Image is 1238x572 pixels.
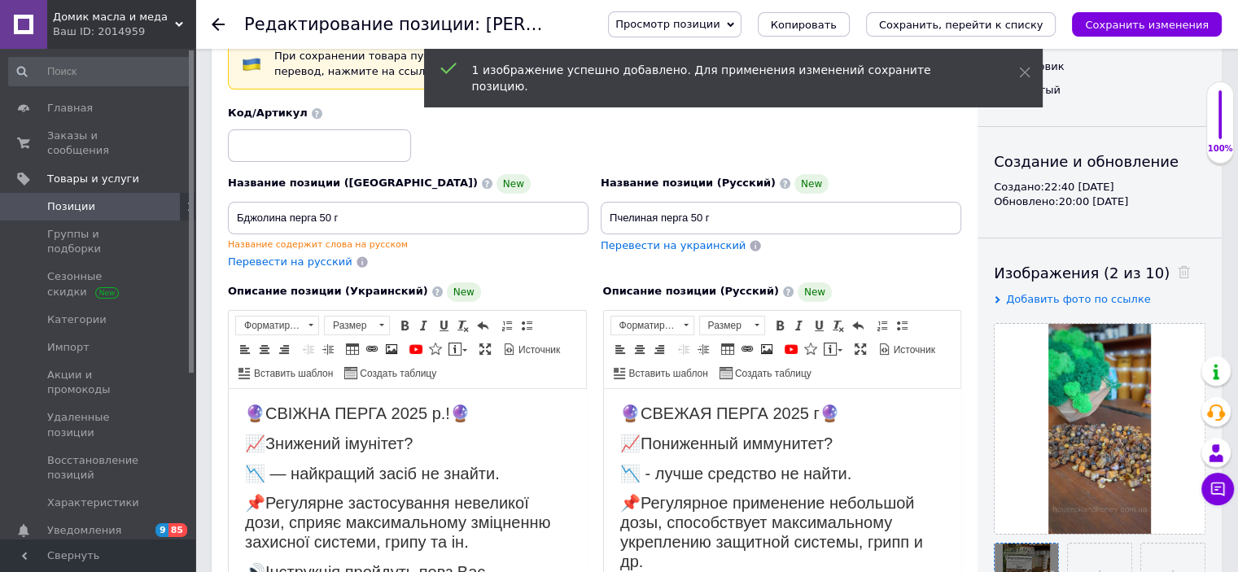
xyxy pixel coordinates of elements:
[994,263,1205,283] div: Изображения (2 из 10)
[256,340,273,358] a: По центру
[771,19,837,31] span: Копировать
[879,19,1043,31] i: Сохранить, перейти к списку
[821,340,845,358] a: Вставить сообщение
[631,340,649,358] a: По центру
[53,10,175,24] span: Домик масла и меда
[798,282,832,302] span: New
[717,364,814,382] a: Создать таблицу
[236,364,335,382] a: Вставить шаблон
[212,18,225,31] div: Вернуться назад
[891,343,935,357] span: Источник
[435,317,453,334] a: Подчеркнутый (Ctrl+U)
[876,340,938,358] a: Источник
[829,317,847,334] a: Убрать форматирование
[611,317,678,334] span: Форматирование
[357,367,436,381] span: Создать таблицу
[363,340,381,358] a: Вставить/Редактировать ссылку (Ctrl+L)
[47,129,151,158] span: Заказы и сообщения
[810,317,828,334] a: Подчеркнутый (Ctrl+U)
[236,317,303,334] span: Форматирование
[47,368,151,397] span: Акции и промокоды
[474,317,492,334] a: Отменить (Ctrl+Z)
[155,523,168,537] span: 9
[16,76,247,94] span: 📉 - лучше средство не найти.
[236,340,254,358] a: По левому краю
[601,177,776,189] span: Название позиции (Русский)
[601,239,746,251] span: Перевести на украинский
[342,364,439,382] a: Создать таблицу
[242,55,261,74] img: :flag-ua:
[228,107,308,119] span: Код/Артикул
[47,453,151,482] span: Восстановление позиций
[771,317,789,334] a: Полужирный (Ctrl+B)
[893,317,911,334] a: Вставить / удалить маркированный список
[16,174,261,192] span: 🔊Інструкція пройдуть повз Вас.
[994,151,1205,172] div: Создание и обновление
[1085,19,1209,31] i: Сохранить изменения
[228,285,428,297] span: Описание позиции (Украинский)
[694,340,712,358] a: Увеличить отступ
[16,194,262,212] span: 🔊Инфекция пройдут мимо Вас.
[472,62,978,94] div: 1 изображение успешно добавлено. Для применения изменений сохраните позицию.
[851,340,869,358] a: Развернуть
[8,57,192,86] input: Поиск
[675,340,693,358] a: Уменьшить отступ
[343,340,361,358] a: Таблица
[498,317,516,334] a: Вставить / удалить нумерованный список
[47,410,151,439] span: Удаленные позиции
[168,523,187,537] span: 85
[16,46,184,63] span: 📈Знижений імунітет?
[794,174,829,194] span: New
[47,199,95,214] span: Позиции
[603,285,779,297] span: Описание позиции (Русский)
[16,76,271,94] span: 📉 — найкращий засіб не знайти.
[1006,293,1151,305] span: Добавить фото по ссылке
[476,340,494,358] a: Развернуть
[252,367,333,381] span: Вставить шаблон
[790,317,808,334] a: Курсив (Ctrl+I)
[873,317,891,334] a: Вставить / удалить нумерованный список
[53,24,195,39] div: Ваш ID: 2014959
[497,174,531,194] span: New
[235,316,319,335] a: Форматирование
[16,15,242,33] span: 🔮СВІЖНА ПЕРГА 2025 р.!🔮
[16,46,229,63] span: 📈Пониженный иммунитет?
[47,227,151,256] span: Группы и подборки
[447,282,481,302] span: New
[610,316,694,335] a: Форматирование
[849,317,867,334] a: Отменить (Ctrl+Z)
[699,316,765,335] a: Размер
[16,16,341,282] body: Визуальный текстовый редактор, 0ED9646A-643B-4B8B-9232-080B064E2612
[1201,473,1234,505] button: Чат с покупателем
[16,15,236,33] span: 🔮СВЕЖАЯ ПЕРГА 2025 г🔮
[47,101,93,116] span: Главная
[47,312,107,327] span: Категории
[228,238,588,251] div: Название содержит слова на русском
[866,12,1056,37] button: Сохранить, перейти к списку
[601,202,961,234] input: Например, H&M женское платье зеленое 38 размер вечернее макси с блестками
[1206,81,1234,164] div: 100% Качество заполнения
[627,367,708,381] span: Вставить шаблон
[274,50,877,77] span: При сохранении товара пустые поля будут переведены автоматически. Чтобы вручную отправить поле на...
[383,340,400,358] a: Изображение
[501,340,562,358] a: Источник
[47,523,121,538] span: Уведомления
[719,340,737,358] a: Таблица
[16,16,341,302] body: Визуальный текстовый редактор, 78A07995-8534-473C-ADFF-A4CBE8BFD8D0
[700,317,749,334] span: Размер
[325,317,374,334] span: Размер
[396,317,413,334] a: Полужирный (Ctrl+B)
[47,340,90,355] span: Импорт
[738,340,756,358] a: Вставить/Редактировать ссылку (Ctrl+L)
[407,340,425,358] a: Добавить видео с YouTube
[615,18,720,30] span: Просмотр позиции
[244,15,727,34] h1: Редактирование позиции: Бджолина перга 50 г
[611,340,629,358] a: По левому краю
[300,340,317,358] a: Уменьшить отступ
[802,340,820,358] a: Вставить иконку
[758,340,776,358] a: Изображение
[16,105,322,162] span: 📌Регулярне застосування невеликої дози, сприяє максимальному зміцненню захисної системи, грипу та...
[454,317,472,334] a: Убрать форматирование
[228,177,478,189] span: Название позиции ([GEOGRAPHIC_DATA])
[228,202,588,234] input: Например, H&M женское платье зеленое 38 размер вечернее макси с блестками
